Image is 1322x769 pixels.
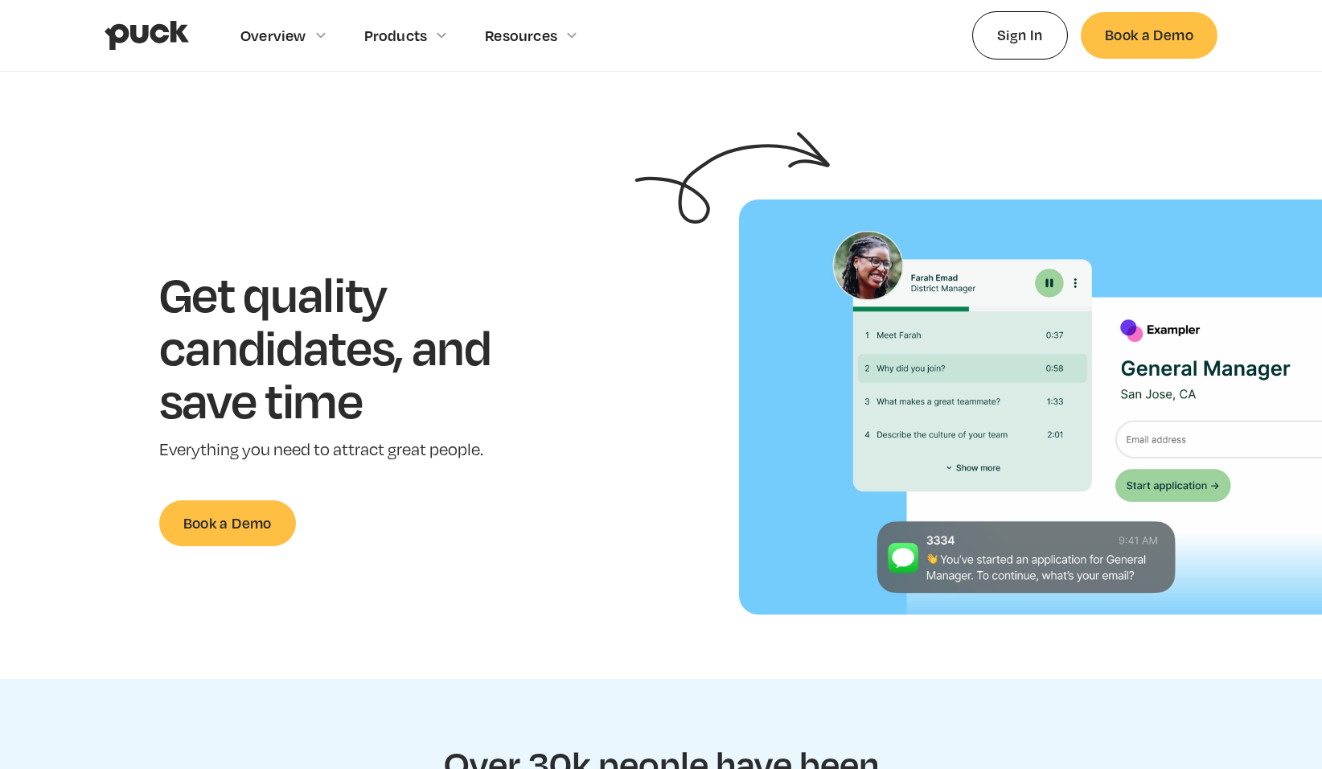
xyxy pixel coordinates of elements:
[159,500,296,546] a: Book a Demo
[485,27,557,44] div: Resources
[240,27,306,44] div: Overview
[364,27,428,44] div: Products
[159,438,541,462] p: Everything you need to attract great people.
[159,267,541,426] h1: Get quality candidates, and save time
[972,11,1068,59] a: Sign In
[1081,12,1217,58] a: Book a Demo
